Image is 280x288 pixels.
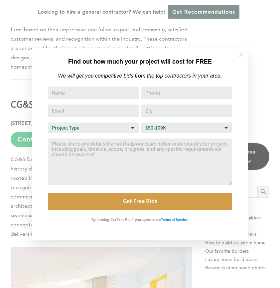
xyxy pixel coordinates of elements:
iframe: Drift Widget Chat Controller [152,240,272,280]
input: Email Address [48,105,139,117]
select: Budget Range [141,123,232,133]
strong: Find out how much your project will cost for FREE [68,58,212,65]
input: Phone [141,87,232,99]
input: Zip [141,105,232,117]
select: Project Type [48,123,139,133]
strong: By clicking 'Get Free Bids,' you agree to our [91,218,161,222]
input: Name [48,87,139,99]
textarea: Comment or Message [48,139,232,185]
button: Get Free Bids [48,193,232,210]
strong: . [188,218,189,222]
strong: Terms of Service [161,218,188,222]
em: We will get you competitive bids from the top contractors in your area. [58,73,222,79]
a: Terms of Service [161,216,188,222]
button: Close [230,43,253,66]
